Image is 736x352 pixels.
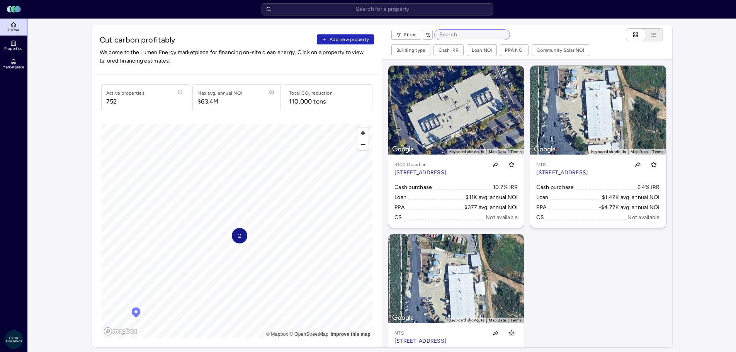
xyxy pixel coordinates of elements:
button: Zoom out [357,139,369,150]
div: $377 avg. annual NOI [464,203,518,212]
div: $11K avg. annual NOI [466,193,518,202]
span: 2 [238,231,241,240]
span: Add new property [330,36,369,43]
div: Map marker [232,228,247,243]
canvas: Map [101,124,373,338]
p: NTS [536,161,588,168]
button: Toggle favorite [505,158,518,171]
button: Building type [392,45,430,56]
div: Max avg. annual NOI [197,89,242,97]
input: Search for a property [262,3,493,15]
div: PPA NOI [505,46,524,54]
span: Marketplace [2,65,24,70]
div: Not available [627,213,660,222]
div: Loan [536,193,548,202]
button: Toggle favorite [505,327,518,339]
div: Cash purchase [536,183,574,192]
a: MapNTS[STREET_ADDRESS]Toggle favoriteCash purchase6.4% IRRLoan$1.42K avg. annual NOIPPA-$4.77K av... [530,66,666,228]
div: 6.4% IRR [637,183,660,192]
button: Cards view [626,28,645,41]
a: Mapbox logo [104,327,138,336]
div: Loan NOI [472,46,492,54]
div: $1.42K avg. annual NOI [602,193,660,202]
div: Building type [396,46,425,54]
div: 10.7% IRR [493,183,518,192]
button: Add new property [317,34,374,44]
span: Welcome to the Lumen Energy marketplace for financing on-site clean energy. Click on a property t... [100,48,374,65]
a: Map4100 Guardian[STREET_ADDRESS]Toggle favoriteCash purchase10.7% IRRLoan$11K avg. annual NOIPPA$... [388,66,524,228]
button: Toggle favorite [648,158,660,171]
button: Filter [391,30,421,40]
button: List view [637,28,663,41]
div: Cash purchase [394,183,432,192]
div: Active properties [106,89,144,97]
a: OpenStreetMap [289,332,328,337]
div: -$4.77K avg. annual NOI [599,203,660,212]
p: [STREET_ADDRESS] [394,337,446,345]
button: PPA NOI [500,45,528,56]
div: 110,000 tons [289,97,326,106]
div: Loan [394,193,406,202]
button: Zoom in [357,128,369,139]
p: NTS [394,329,446,337]
p: 4100 Guardian [394,161,446,168]
button: Cash IRR [434,45,463,56]
img: Crow Holdings [5,330,23,349]
div: Cash IRR [439,46,459,54]
div: Map marker [130,306,142,320]
div: Total CO₂ reduction [289,89,333,97]
span: 752 [106,97,144,106]
span: $63.4M [197,97,242,106]
span: Cut carbon profitably [100,34,314,45]
p: [STREET_ADDRESS] [394,168,446,177]
span: Home [8,28,19,32]
span: Filter [404,31,416,39]
button: Loan NOI [467,45,496,56]
div: PPA [394,203,405,212]
span: Properties [4,46,23,51]
div: PPA [536,203,546,212]
a: Mapbox [266,332,288,337]
div: CS [536,213,544,222]
p: [STREET_ADDRESS] [536,168,588,177]
a: Map feedback [331,332,371,337]
div: CS [394,213,402,222]
input: Search [435,30,510,40]
button: Community Solar NOI [532,45,589,56]
div: Community Solar NOI [537,46,584,54]
div: Not available [486,213,518,222]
